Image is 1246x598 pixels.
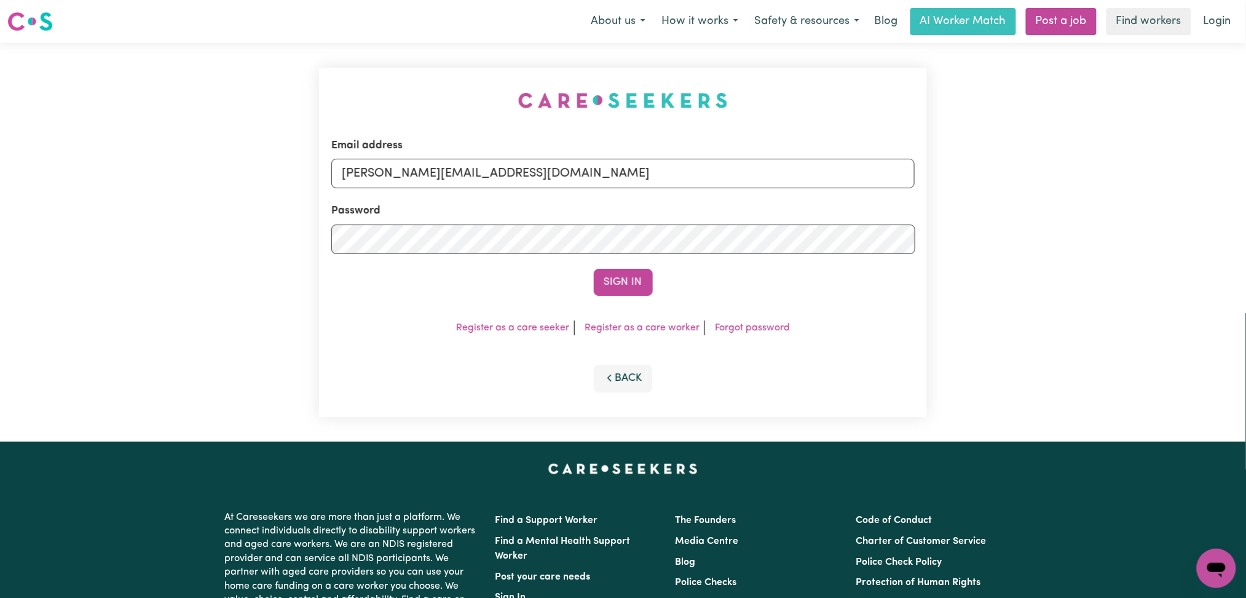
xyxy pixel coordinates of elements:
[676,536,739,546] a: Media Centre
[495,572,591,582] a: Post your care needs
[676,557,696,567] a: Blog
[746,9,867,34] button: Safety & resources
[1026,8,1097,35] a: Post a job
[495,536,631,561] a: Find a Mental Health Support Worker
[715,323,790,333] a: Forgot password
[1197,549,1236,588] iframe: Button to launch messaging window
[548,464,698,474] a: Careseekers home page
[7,7,53,36] a: Careseekers logo
[676,578,737,588] a: Police Checks
[7,10,53,33] img: Careseekers logo
[856,578,980,588] a: Protection of Human Rights
[583,9,653,34] button: About us
[653,9,746,34] button: How it works
[594,365,653,392] button: Back
[456,323,569,333] a: Register as a care seeker
[331,159,915,188] input: Email address
[867,8,905,35] a: Blog
[331,203,381,219] label: Password
[585,323,700,333] a: Register as a care worker
[856,516,932,525] a: Code of Conduct
[331,138,403,154] label: Email address
[1106,8,1191,35] a: Find workers
[1196,8,1239,35] a: Login
[910,8,1016,35] a: AI Worker Match
[856,557,942,567] a: Police Check Policy
[495,516,598,525] a: Find a Support Worker
[676,516,736,525] a: The Founders
[856,536,986,546] a: Charter of Customer Service
[594,269,653,296] button: Sign In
